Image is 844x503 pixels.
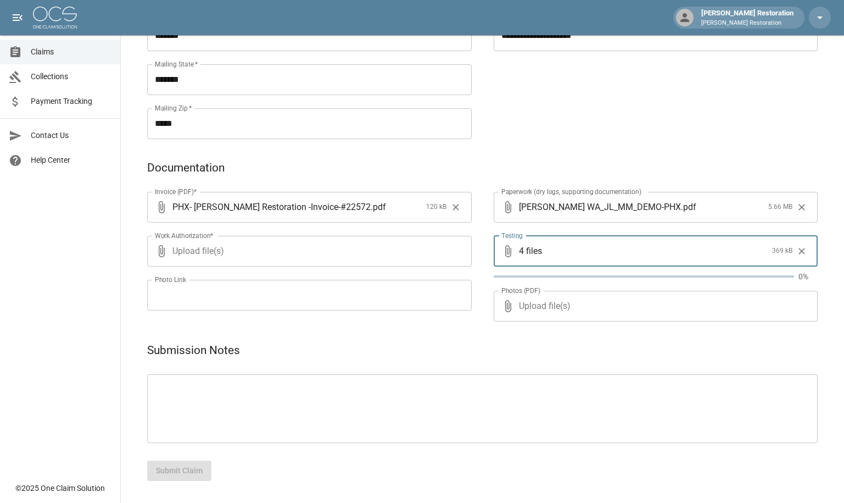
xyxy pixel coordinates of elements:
[371,201,386,213] span: . pdf
[155,59,198,69] label: Mailing State
[519,201,681,213] span: [PERSON_NAME] WA_JL_MM_DEMO-PHX
[501,187,641,196] label: Paperwork (dry logs, supporting documentation)
[31,71,111,82] span: Collections
[7,7,29,29] button: open drawer
[31,46,111,58] span: Claims
[519,291,789,322] span: Upload file(s)
[701,19,793,28] p: [PERSON_NAME] Restoration
[155,187,197,196] label: Invoice (PDF)*
[697,8,798,27] div: [PERSON_NAME] Restoration
[768,202,792,213] span: 5.66 MB
[519,236,768,267] span: 4 files
[155,231,214,240] label: Work Authorization*
[31,96,111,107] span: Payment Tracking
[31,130,111,141] span: Contact Us
[793,199,810,215] button: Clear
[426,202,446,213] span: 120 kB
[798,271,818,282] p: 0%
[448,199,464,215] button: Clear
[681,201,696,213] span: . pdf
[33,7,77,29] img: ocs-logo-white-transparent.png
[501,286,540,295] label: Photos (PDF)
[793,243,810,259] button: Clear
[155,275,186,284] label: Photo Link
[15,483,105,494] div: © 2025 One Claim Solution
[172,201,371,213] span: PHX- [PERSON_NAME] Restoration -Invoice-#22572
[501,231,523,240] label: Testing
[772,246,792,257] span: 369 kB
[172,236,442,267] span: Upload file(s)
[155,103,192,113] label: Mailing Zip
[31,154,111,166] span: Help Center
